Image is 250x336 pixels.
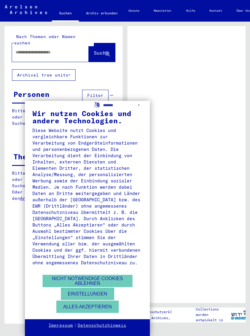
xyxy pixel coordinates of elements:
select: Sprache auswählen [103,101,142,109]
button: Nicht notwendige Cookies ablehnen [43,275,132,287]
a: Datenschutzhinweis [78,322,126,328]
a: Impressum [49,322,73,328]
div: Diese Website nutzt Cookies und vergleichbare Funktionen zur Verarbeitung von Endgeräteinformatio... [32,127,142,266]
label: Sprache auswählen [94,102,100,107]
button: Alles akzeptieren [56,301,119,313]
div: Wir nutzen Cookies und andere Technologien. [32,110,142,124]
button: Einstellungen [61,288,114,300]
